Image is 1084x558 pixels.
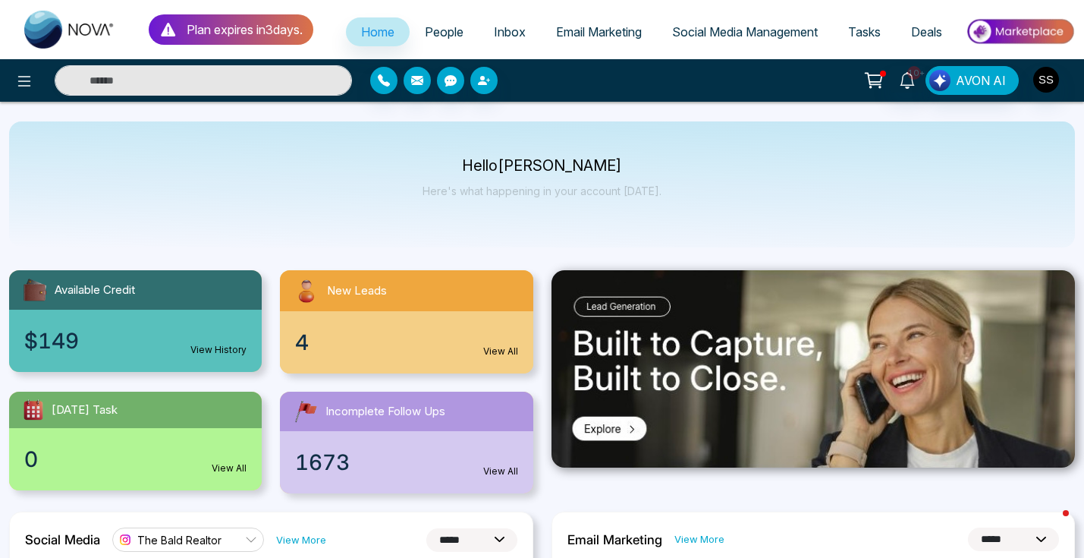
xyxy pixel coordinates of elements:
a: View History [190,343,247,357]
a: View More [276,533,326,547]
h2: Social Media [25,532,100,547]
a: Social Media Management [657,17,833,46]
span: The Bald Realtor [137,533,222,547]
span: [DATE] Task [52,402,118,419]
a: View All [212,462,247,475]
img: . [551,270,1076,468]
img: availableCredit.svg [21,276,49,304]
span: Incomplete Follow Ups [325,403,445,421]
img: Nova CRM Logo [24,11,115,49]
span: 10+ [907,66,921,80]
h2: Email Marketing [567,532,662,547]
a: New Leads4View All [271,270,542,374]
span: Home [361,24,394,39]
a: Incomplete Follow Ups1673View All [271,392,542,493]
a: View All [483,465,518,478]
span: Inbox [494,24,526,39]
img: Lead Flow [929,70,950,91]
img: Market-place.gif [965,14,1075,49]
button: AVON AI [925,66,1019,95]
span: $149 [24,325,79,357]
span: 1673 [295,446,350,478]
span: New Leads [327,282,387,300]
a: Inbox [479,17,541,46]
span: Tasks [848,24,881,39]
a: View More [674,532,724,547]
iframe: Intercom live chat [1032,506,1069,543]
p: Here's what happening in your account [DATE]. [423,184,661,197]
span: Social Media Management [672,24,818,39]
a: View All [483,345,518,358]
img: followUps.svg [292,398,319,425]
a: 10+ [889,66,925,93]
img: newLeads.svg [292,276,321,305]
span: People [425,24,463,39]
span: Deals [911,24,942,39]
a: Deals [896,17,957,46]
span: Email Marketing [556,24,642,39]
span: Available Credit [55,282,135,299]
a: People [410,17,479,46]
a: Email Marketing [541,17,657,46]
a: Home [346,17,410,46]
a: Tasks [833,17,896,46]
img: instagram [118,532,133,547]
img: todayTask.svg [21,398,46,422]
p: Hello [PERSON_NAME] [423,159,661,172]
img: User Avatar [1033,67,1059,93]
span: 4 [295,326,309,358]
span: 0 [24,443,38,475]
span: AVON AI [956,71,1006,90]
p: Plan expires in 3 day s . [187,20,303,39]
